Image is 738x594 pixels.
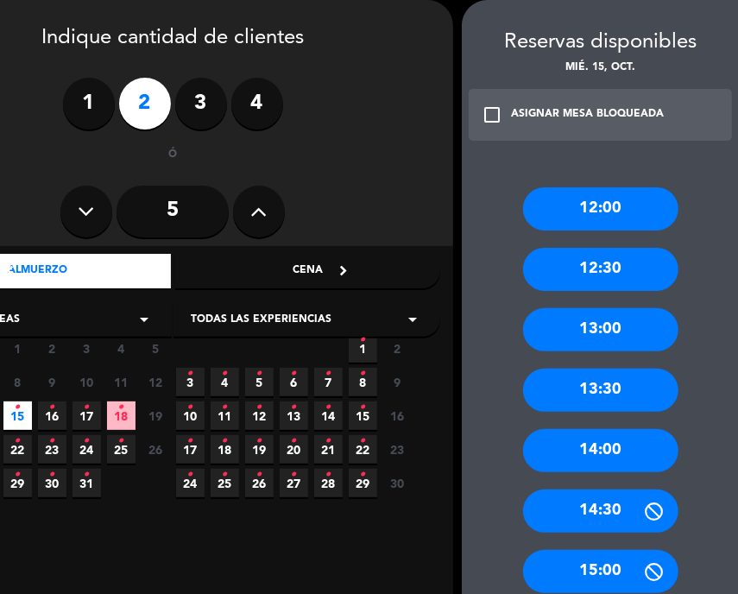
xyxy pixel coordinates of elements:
[360,360,366,388] i: •
[175,254,441,288] div: Cena
[38,401,66,430] span: 16
[245,435,274,464] span: 19
[280,401,308,430] span: 13
[3,401,32,430] span: 15
[118,427,124,455] i: •
[107,401,136,430] span: 18
[231,78,283,130] label: 4
[63,78,115,130] label: 1
[107,368,136,396] span: 11
[291,461,297,489] i: •
[142,435,170,464] span: 26
[482,104,502,125] i: check_box_outline_blank
[73,401,101,430] span: 17
[349,435,377,464] span: 22
[134,309,155,330] i: arrow_drop_down
[314,368,343,396] span: 7
[176,469,205,497] span: 24
[523,490,678,533] div: 14:30
[222,394,228,421] i: •
[245,401,274,430] span: 12
[211,435,239,464] span: 18
[49,394,55,421] i: •
[325,461,331,489] i: •
[175,78,227,130] label: 3
[256,461,262,489] i: •
[176,401,205,430] span: 10
[291,427,297,455] i: •
[360,394,366,421] i: •
[511,106,664,123] div: ASIGNAR MESA BLOQUEADA
[119,78,171,130] label: 2
[187,461,193,489] i: •
[222,427,228,455] i: •
[107,435,136,464] span: 25
[349,368,377,396] span: 8
[73,435,101,464] span: 24
[38,435,66,464] span: 23
[291,394,297,421] i: •
[349,469,377,497] span: 29
[142,368,170,396] span: 12
[222,461,228,489] i: •
[142,401,170,430] span: 19
[187,360,193,388] i: •
[291,360,297,388] i: •
[176,368,205,396] span: 3
[360,427,366,455] i: •
[3,435,32,464] span: 22
[383,435,412,464] span: 23
[383,368,412,396] span: 9
[84,394,90,421] i: •
[38,469,66,497] span: 30
[73,469,101,497] span: 31
[325,394,331,421] i: •
[256,394,262,421] i: •
[145,147,201,164] div: ó
[211,469,239,497] span: 25
[383,469,412,497] span: 30
[38,368,66,396] span: 9
[334,262,352,280] i: chevron_right
[523,187,678,231] div: 12:00
[402,309,423,330] i: arrow_drop_down
[49,427,55,455] i: •
[523,248,678,291] div: 12:30
[211,368,239,396] span: 4
[280,435,308,464] span: 20
[383,334,412,363] span: 2
[3,469,32,497] span: 29
[314,469,343,497] span: 28
[15,394,21,421] i: •
[360,326,366,354] i: •
[1,262,19,280] i: chevron_left
[187,394,193,421] i: •
[245,368,274,396] span: 5
[15,427,21,455] i: •
[256,360,262,388] i: •
[325,360,331,388] i: •
[3,334,32,363] span: 1
[49,461,55,489] i: •
[245,469,274,497] span: 26
[84,427,90,455] i: •
[314,435,343,464] span: 21
[118,394,124,421] i: •
[107,334,136,363] span: 4
[3,368,32,396] span: 8
[15,461,21,489] i: •
[142,334,170,363] span: 5
[523,550,678,593] div: 15:00
[73,368,101,396] span: 10
[84,461,90,489] i: •
[211,401,239,430] span: 11
[191,312,331,329] span: Todas las experiencias
[314,401,343,430] span: 14
[360,461,366,489] i: •
[349,401,377,430] span: 15
[523,369,678,412] div: 13:30
[73,334,101,363] span: 3
[349,334,377,363] span: 1
[383,401,412,430] span: 16
[38,334,66,363] span: 2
